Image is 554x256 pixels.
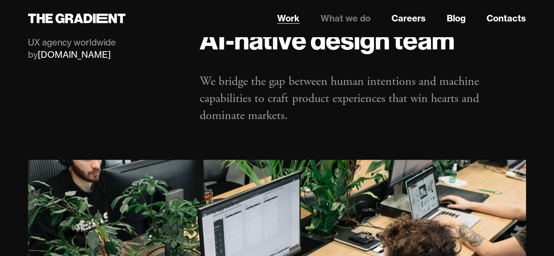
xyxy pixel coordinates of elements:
a: What we do [321,12,371,25]
div: Top rated UX agency worldwide by [28,24,182,61]
a: Contacts [487,12,526,25]
a: Careers [392,12,426,25]
h1: AI-native design team [200,24,526,56]
p: We bridge the gap between human intentions and machine capabilities to craft product experiences ... [200,73,526,125]
a: Blog [447,12,466,25]
a: [DOMAIN_NAME] [38,49,111,60]
a: Work [277,12,300,25]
